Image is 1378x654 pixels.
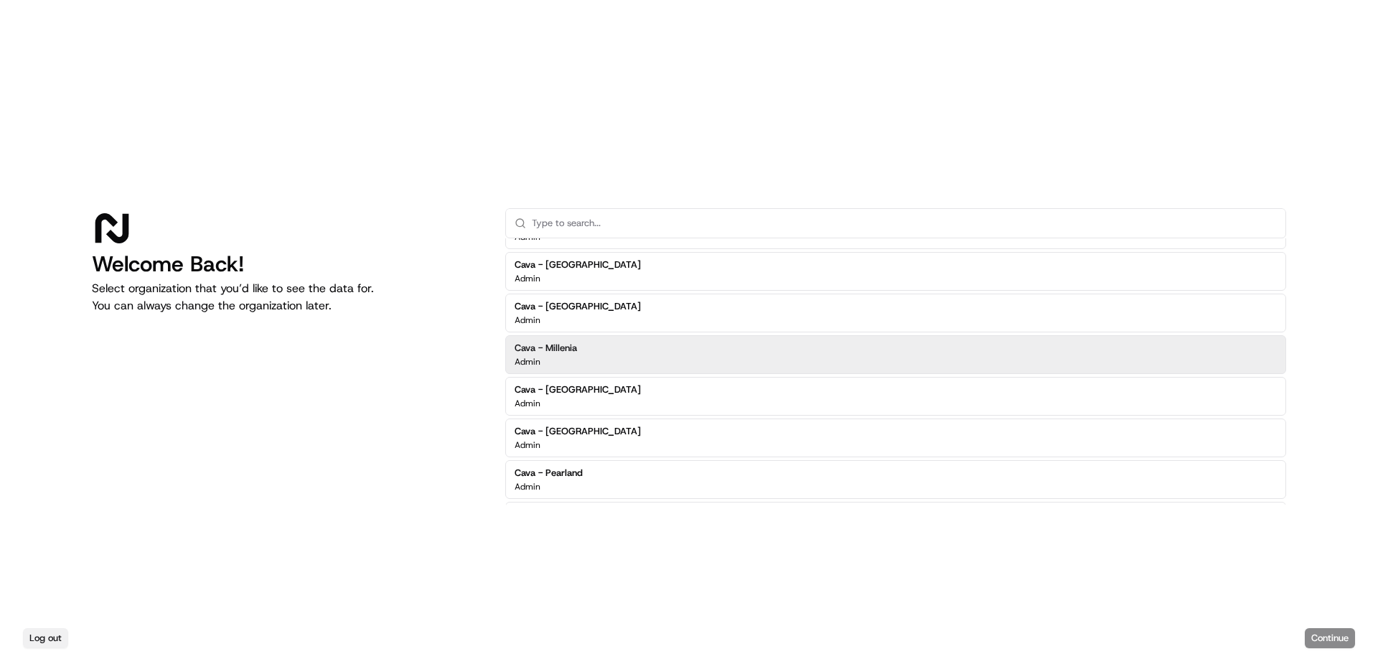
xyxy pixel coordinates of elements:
p: Admin [515,356,540,368]
p: Admin [515,481,540,492]
input: Type to search... [532,209,1277,238]
p: Select organization that you’d like to see the data for. You can always change the organization l... [92,280,482,314]
h2: Cava - Millenia [515,342,577,355]
p: Admin [515,314,540,326]
p: Admin [515,398,540,409]
h2: Cava - [GEOGRAPHIC_DATA] [515,425,641,438]
p: Admin [515,273,540,284]
button: Log out [23,628,68,648]
h2: Cava - [GEOGRAPHIC_DATA] [515,383,641,396]
h2: Cava - [GEOGRAPHIC_DATA] [515,300,641,313]
h2: Cava - Pearland [515,467,583,480]
h1: Welcome Back! [92,251,482,277]
p: Admin [515,439,540,451]
h2: Cava - [GEOGRAPHIC_DATA] [515,258,641,271]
